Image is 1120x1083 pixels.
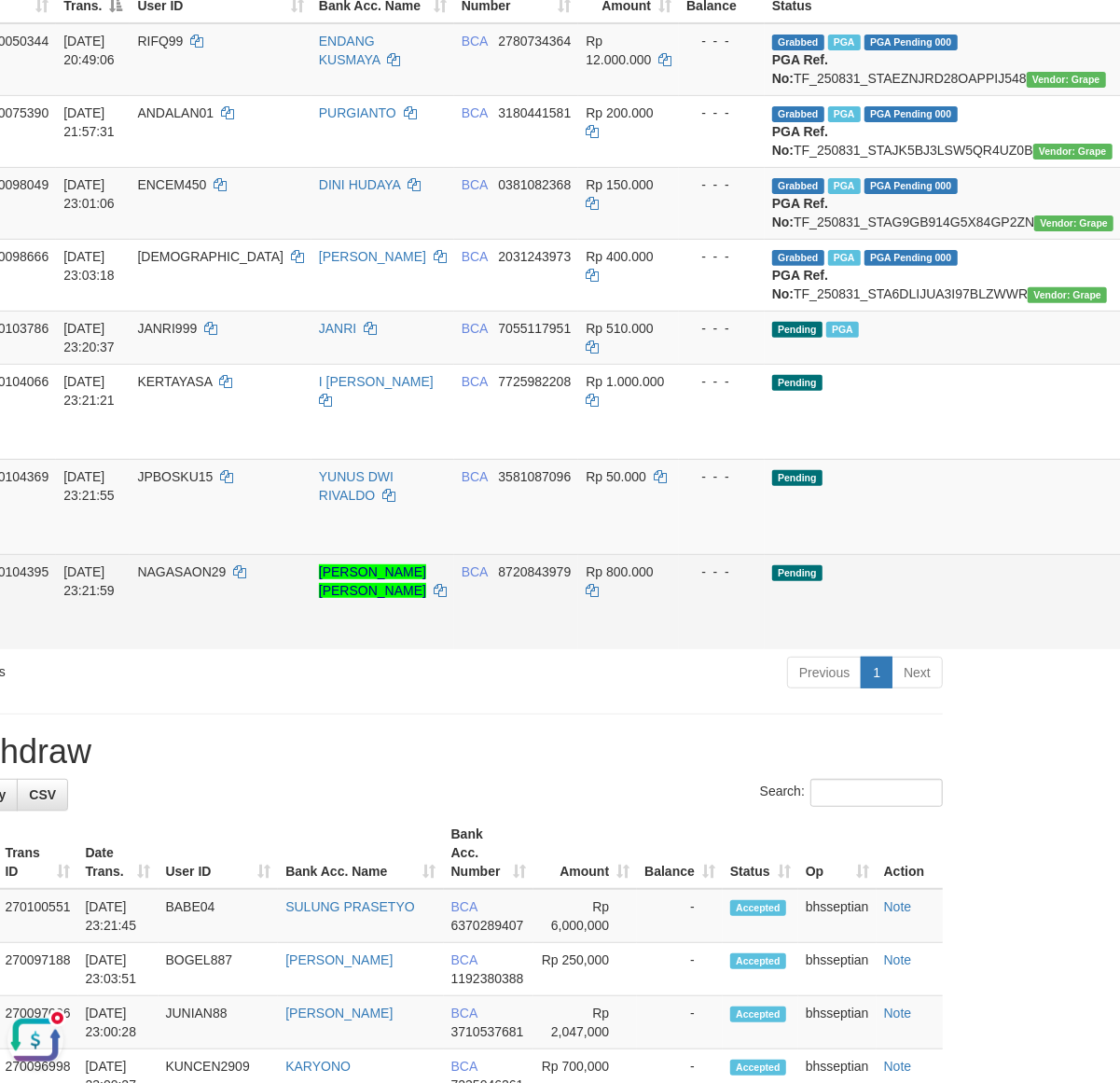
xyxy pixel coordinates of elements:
a: CSV [17,779,68,811]
span: Copy 6370289407 to clipboard [451,918,524,933]
td: BABE04 [159,889,279,943]
a: Note [884,899,912,914]
span: Rp 1.000.000 [586,374,664,389]
td: [DATE] 23:03:51 [78,943,159,996]
span: Pending [772,375,823,391]
a: Note [884,1006,912,1021]
span: Rp 50.000 [586,469,646,484]
span: Pending [772,322,823,338]
span: Rp 510.000 [586,321,653,336]
span: Grabbed [772,178,824,194]
span: Copy 8720843979 to clipboard [498,564,571,579]
a: KARYONO [285,1059,351,1074]
span: ANDALAN01 [137,105,214,120]
b: PGA Ref. No: [772,124,828,158]
a: 1 [861,657,892,688]
span: CSV [29,787,56,802]
div: - - - [686,372,757,391]
th: Status: activate to sort column ascending [723,817,798,889]
td: [DATE] 23:21:45 [78,889,159,943]
a: Note [884,952,912,967]
span: BCA [462,34,488,49]
span: Pending [772,470,823,486]
div: - - - [686,319,757,338]
span: Rp 150.000 [586,177,653,192]
th: Action [877,817,943,889]
a: JANRI [319,321,356,336]
span: Vendor URL: https://settle31.1velocity.biz [1027,72,1106,88]
td: BOGEL887 [159,943,279,996]
a: DINI HUDAYA [319,177,400,192]
div: - - - [686,32,757,50]
div: - - - [686,467,757,486]
div: - - - [686,175,757,194]
span: JPBOSKU15 [137,469,213,484]
span: Rp 800.000 [586,564,653,579]
span: BCA [462,321,488,336]
b: PGA Ref. No: [772,52,828,86]
th: User ID: activate to sort column ascending [159,817,279,889]
span: PGA [826,322,859,338]
td: bhsseptian [798,889,877,943]
button: Open LiveChat chat widget [7,7,63,63]
span: Accepted [730,1060,786,1076]
span: [DATE] 21:57:31 [63,105,115,139]
a: [PERSON_NAME] [PERSON_NAME] [319,564,426,598]
span: Rp 400.000 [586,249,653,264]
td: bhsseptian [798,996,877,1049]
span: Grabbed [772,106,824,122]
td: - [637,996,723,1049]
a: SULUNG PRASETYO [285,899,414,914]
span: NAGASAON29 [137,564,226,579]
a: Previous [787,657,862,688]
a: [PERSON_NAME] [285,1006,393,1021]
span: [DATE] 23:03:18 [63,249,115,283]
td: bhsseptian [798,943,877,996]
span: Pending [772,565,823,581]
div: - - - [686,562,757,581]
span: PGA Pending [864,178,958,194]
span: Rp 200.000 [586,105,653,120]
span: Copy 0381082368 to clipboard [498,177,571,192]
th: Bank Acc. Number: activate to sort column ascending [444,817,533,889]
span: BCA [462,374,488,389]
a: Next [892,657,943,688]
input: Search: [810,779,943,807]
span: Copy 7725982208 to clipboard [498,374,571,389]
span: Copy 3180441581 to clipboard [498,105,571,120]
span: Vendor URL: https://settle31.1velocity.biz [1028,287,1107,303]
span: Marked by bhsseptian [828,250,861,266]
span: Marked by bhsseptian [828,35,861,50]
td: Rp 6,000,000 [533,889,637,943]
div: new message indicator [48,5,66,22]
span: Copy 2780734364 to clipboard [498,34,571,49]
span: BCA [451,952,477,967]
span: [DATE] 23:21:59 [63,564,115,598]
div: - - - [686,104,757,122]
th: Amount: activate to sort column ascending [533,817,637,889]
span: BCA [451,899,477,914]
a: I [PERSON_NAME] [319,374,434,389]
span: Vendor URL: https://settle31.1velocity.biz [1034,215,1113,231]
div: - - - [686,247,757,266]
a: [PERSON_NAME] [319,249,426,264]
b: PGA Ref. No: [772,196,828,229]
a: PURGIANTO [319,105,396,120]
span: RIFQ99 [137,34,183,49]
span: Copy 2031243973 to clipboard [498,249,571,264]
td: - [637,943,723,996]
span: [DATE] 20:49:06 [63,34,115,67]
a: YUNUS DWI RIVALDO [319,469,394,503]
span: Vendor URL: https://settle31.1velocity.biz [1033,144,1113,160]
th: Bank Acc. Name: activate to sort column ascending [278,817,443,889]
span: BCA [451,1006,477,1021]
span: BCA [462,177,488,192]
a: ENDANG KUSMAYA [319,34,380,67]
span: [DATE] 23:21:55 [63,469,115,503]
td: - [637,889,723,943]
span: BCA [451,1059,477,1074]
span: Accepted [730,953,786,969]
th: Balance: activate to sort column ascending [637,817,723,889]
a: Note [884,1059,912,1074]
span: Marked by bhsseptian [828,106,861,122]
